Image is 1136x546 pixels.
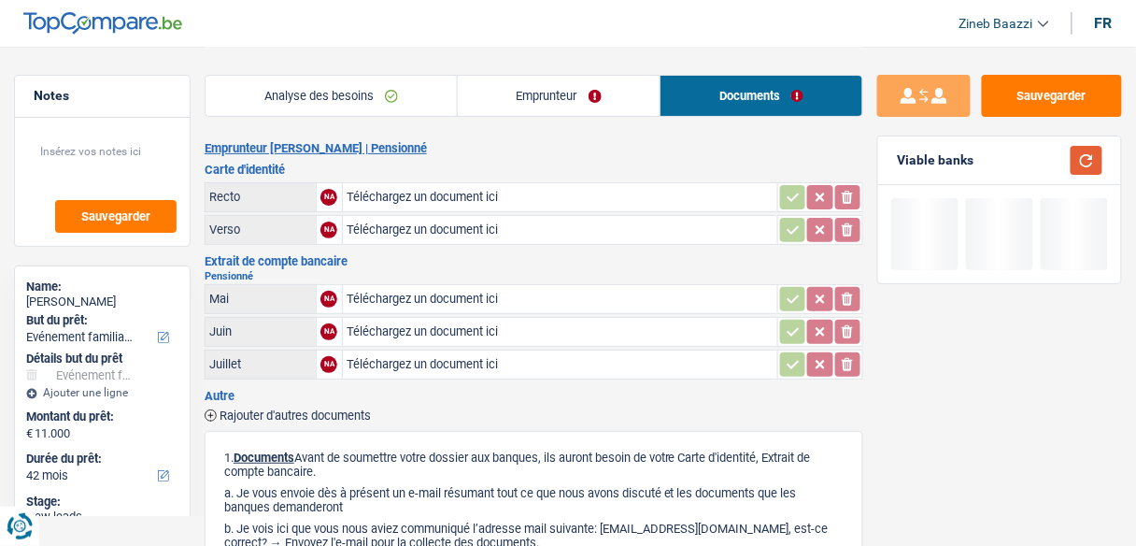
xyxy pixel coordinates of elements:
[320,323,337,340] div: NA
[26,280,178,295] div: Name:
[205,409,371,422] button: Rajouter d'autres documents
[55,200,177,233] button: Sauvegarder
[26,409,175,424] label: Montant du prêt:
[209,292,312,306] div: Mai
[220,409,371,422] span: Rajouter d'autres documents
[660,76,862,116] a: Documents
[205,141,863,156] h2: Emprunteur [PERSON_NAME] | Pensionné
[26,313,175,328] label: But du prêt:
[224,451,844,479] p: 1. Avant de soumettre votre dossier aux banques, ils auront besoin de votre Carte d'identité, Ext...
[982,75,1122,117] button: Sauvegarder
[458,76,660,116] a: Emprunteur
[205,164,863,176] h3: Carte d'identité
[320,356,337,373] div: NA
[209,324,312,338] div: Juin
[26,352,178,366] div: Détails but du prêt
[320,222,337,238] div: NA
[205,255,863,267] h3: Extrait de compte bancaire
[26,452,175,467] label: Durée du prêt:
[81,210,150,223] span: Sauvegarder
[26,510,178,524] div: New leads
[944,8,1049,39] a: Zineb Baazzi
[234,451,294,465] span: Documents
[205,271,863,281] h2: Pensionné
[1095,14,1113,32] div: fr
[26,495,178,510] div: Stage:
[209,190,312,204] div: Recto
[959,16,1033,32] span: Zineb Baazzi
[23,12,182,35] img: TopCompare Logo
[897,152,973,168] div: Viable banks
[205,390,863,402] h3: Autre
[320,291,337,308] div: NA
[34,88,171,104] h5: Notes
[26,295,178,309] div: [PERSON_NAME]
[224,486,844,514] p: a. Je vous envoie dès à présent un e-mail résumant tout ce que nous avons discuté et les doc...
[26,426,33,441] span: €
[209,357,312,371] div: Juillet
[206,76,457,116] a: Analyse des besoins
[320,189,337,206] div: NA
[26,386,178,399] div: Ajouter une ligne
[209,223,312,237] div: Verso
